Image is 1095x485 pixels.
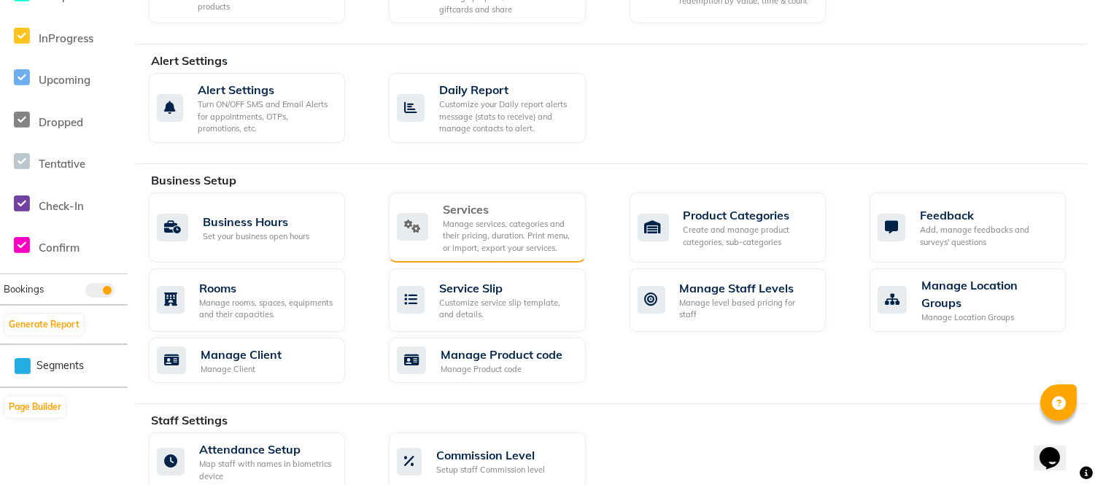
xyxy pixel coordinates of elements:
div: Manage Client [201,363,282,376]
div: Daily Report [439,81,573,98]
div: Setup staff Commission level [436,464,545,476]
a: Manage Product codeManage Product code [389,338,607,384]
span: Confirm [39,241,80,255]
div: Service Slip [439,279,573,297]
div: Manage Product code [441,346,562,363]
div: Manage Staff Levels [680,279,814,297]
a: FeedbackAdd, manage feedbacks and surveys' questions [870,193,1088,263]
div: Manage Location Groups [921,311,1054,324]
a: Manage Staff LevelsManage level based pricing for staff [630,268,848,332]
span: InProgress [39,31,93,45]
a: Daily ReportCustomize your Daily report alerts message (stats to receive) and manage contacts to ... [389,73,607,143]
div: Manage services, categories and their pricing, duration. Print menu, or import, export your servi... [443,218,573,255]
div: Feedback [920,206,1054,224]
a: RoomsManage rooms, spaces, equipments and their capacities. [149,268,367,332]
span: Check-In [39,199,84,213]
span: Bookings [4,283,44,295]
div: Manage level based pricing for staff [680,297,814,321]
div: Manage Product code [441,363,562,376]
span: Tentative [39,157,85,171]
button: Page Builder [5,397,65,417]
span: Segments [36,358,84,373]
a: ServicesManage services, categories and their pricing, duration. Print menu, or import, export yo... [389,193,607,263]
button: Generate Report [5,314,83,335]
div: Turn ON/OFF SMS and Email Alerts for appointments, OTPs, promotions, etc. [198,98,333,135]
div: Product Categories [684,206,814,224]
a: Business HoursSet your business open hours [149,193,367,263]
a: Service SlipCustomize service slip template, and details. [389,268,607,332]
a: Manage ClientManage Client [149,338,367,384]
span: Dropped [39,115,83,129]
div: Manage rooms, spaces, equipments and their capacities. [199,297,333,321]
iframe: chat widget [1034,427,1080,470]
span: Upcoming [39,73,90,87]
div: Customize service slip template, and details. [439,297,573,321]
div: Map staff with names in biometrics device [199,458,333,482]
a: Manage Location GroupsManage Location Groups [870,268,1088,332]
div: Add, manage feedbacks and surveys' questions [920,224,1054,248]
div: Rooms [199,279,333,297]
a: Product CategoriesCreate and manage product categories, sub-categories [630,193,848,263]
div: Set your business open hours [203,230,309,243]
div: Manage Client [201,346,282,363]
div: Manage Location Groups [921,276,1054,311]
div: Customize your Daily report alerts message (stats to receive) and manage contacts to alert. [439,98,573,135]
div: Commission Level [436,446,545,464]
div: Services [443,201,573,218]
div: Create and manage product categories, sub-categories [684,224,814,248]
div: Alert Settings [198,81,333,98]
a: Alert SettingsTurn ON/OFF SMS and Email Alerts for appointments, OTPs, promotions, etc. [149,73,367,143]
div: Business Hours [203,213,309,230]
div: Attendance Setup [199,441,333,458]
